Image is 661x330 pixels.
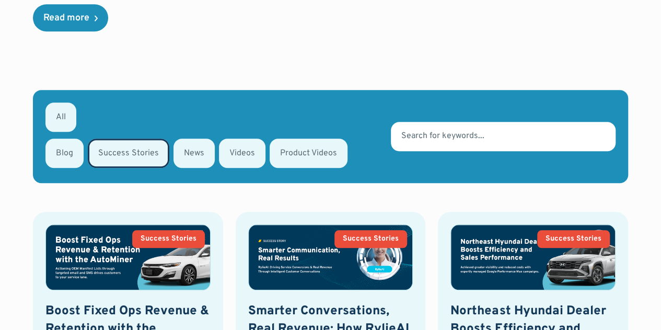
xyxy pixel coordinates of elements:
[43,14,89,23] div: Read more
[33,90,628,183] form: Email Form
[546,235,601,243] div: Success Stories
[33,4,108,31] a: Read more
[141,235,196,243] div: Success Stories
[391,122,616,151] input: Search for keywords...
[343,235,399,243] div: Success Stories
